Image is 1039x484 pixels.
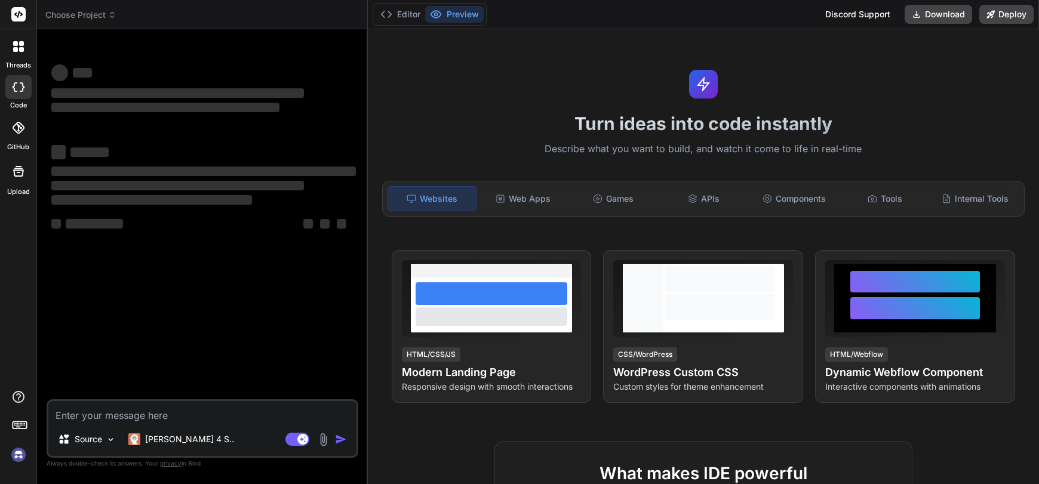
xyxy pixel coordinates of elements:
[425,6,484,23] button: Preview
[160,460,182,467] span: privacy
[45,9,116,21] span: Choose Project
[979,5,1034,24] button: Deploy
[375,113,1032,134] h1: Turn ideas into code instantly
[825,347,888,362] div: HTML/Webflow
[479,186,567,211] div: Web Apps
[75,433,102,445] p: Source
[335,433,347,445] img: icon
[320,219,330,229] span: ‌
[66,219,123,229] span: ‌
[51,145,66,159] span: ‌
[145,433,234,445] p: [PERSON_NAME] 4 S..
[402,347,460,362] div: HTML/CSS/JS
[376,6,425,23] button: Editor
[106,434,116,445] img: Pick Models
[825,364,1005,381] h4: Dynamic Webflow Component
[51,64,68,81] span: ‌
[402,364,582,381] h4: Modern Landing Page
[51,88,304,98] span: ‌
[825,381,1005,393] p: Interactive components with animations
[337,219,346,229] span: ‌
[47,458,358,469] p: Always double-check its answers. Your in Bind
[402,381,582,393] p: Responsive design with smooth interactions
[7,142,29,152] label: GitHub
[51,167,356,176] span: ‌
[613,381,793,393] p: Custom styles for theme enhancement
[660,186,748,211] div: APIs
[10,100,27,110] label: code
[7,187,30,197] label: Upload
[51,219,61,229] span: ‌
[51,181,304,190] span: ‌
[613,364,793,381] h4: WordPress Custom CSS
[905,5,972,24] button: Download
[128,433,140,445] img: Claude 4 Sonnet
[8,445,29,465] img: signin
[70,147,109,157] span: ‌
[5,60,31,70] label: threads
[613,347,677,362] div: CSS/WordPress
[570,186,657,211] div: Games
[932,186,1019,211] div: Internal Tools
[51,103,279,112] span: ‌
[841,186,929,211] div: Tools
[73,68,92,78] span: ‌
[51,195,252,205] span: ‌
[388,186,477,211] div: Websites
[818,5,897,24] div: Discord Support
[316,433,330,446] img: attachment
[751,186,838,211] div: Components
[375,141,1032,157] p: Describe what you want to build, and watch it come to life in real-time
[303,219,313,229] span: ‌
